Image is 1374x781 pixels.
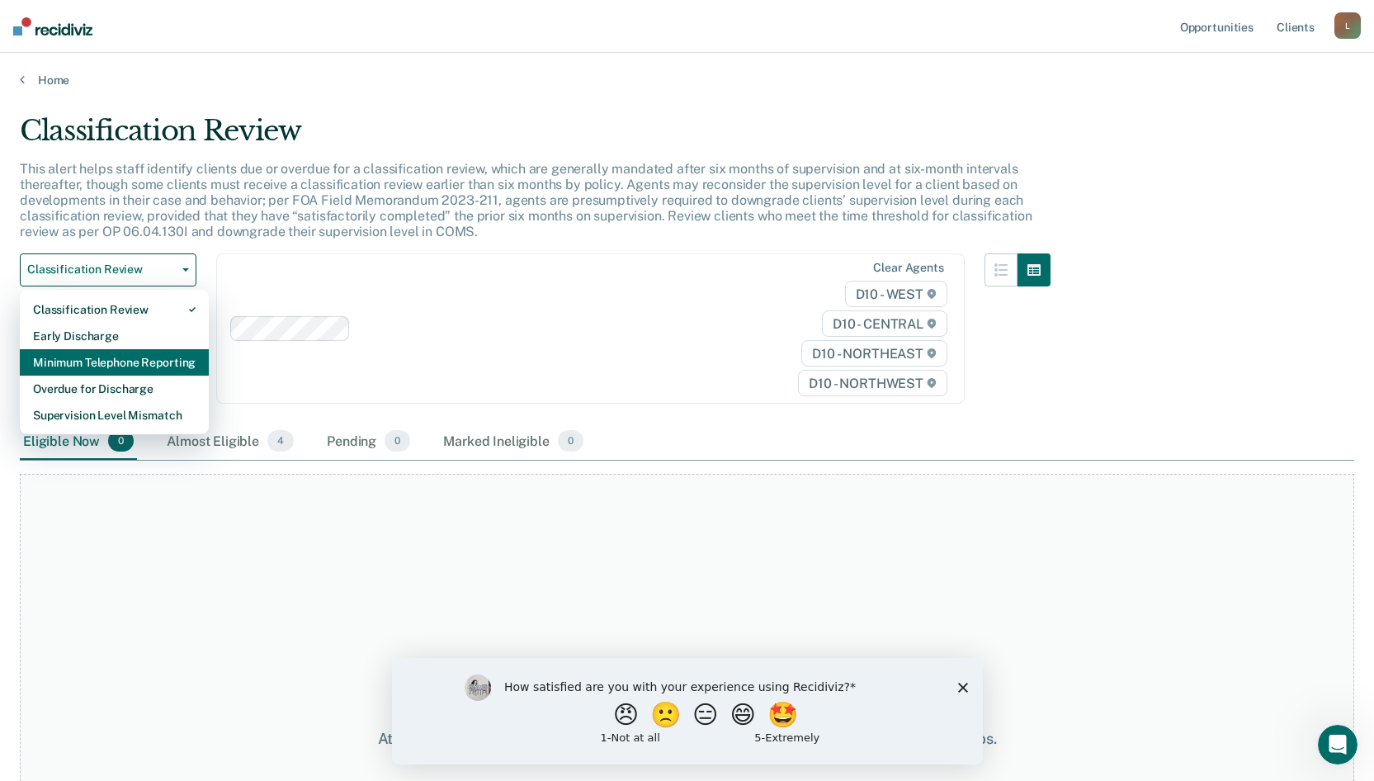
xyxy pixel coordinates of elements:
span: 4 [267,430,294,452]
div: Pending0 [323,424,413,460]
div: Eligible Now0 [20,424,137,460]
iframe: Survey by Kim from Recidiviz [392,658,983,764]
span: 0 [108,430,134,452]
iframe: Intercom live chat [1318,725,1357,764]
button: L [1334,12,1361,39]
div: Classification Review [33,296,196,323]
span: D10 - WEST [845,281,947,307]
div: Marked Ineligible0 [440,424,587,460]
span: 0 [385,430,410,452]
a: Home [20,73,1354,88]
button: Classification Review [20,253,196,286]
img: Recidiviz [13,17,92,35]
div: Minimum Telephone Reporting [33,349,196,376]
div: Clear agents [873,261,943,275]
span: Classification Review [27,263,176,277]
div: Classification Review [20,114,1051,161]
div: At this time, there are no clients who are Eligible Now. Please navigate to one of the other tabs. [354,730,1021,748]
div: Almost Eligible4 [163,424,297,460]
p: This alert helps staff identify clients due or overdue for a classification review, which are gen... [20,161,1032,240]
span: D10 - NORTHEAST [801,340,947,367]
span: D10 - CENTRAL [822,310,947,337]
div: Early Discharge [33,323,196,349]
span: D10 - NORTHWEST [798,370,947,396]
div: Overdue for Discharge [33,376,196,402]
div: Supervision Level Mismatch [33,402,196,428]
span: 0 [558,430,583,452]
